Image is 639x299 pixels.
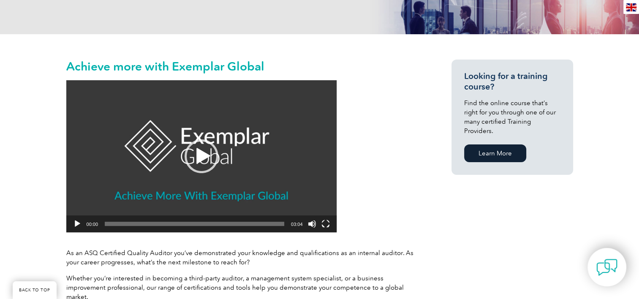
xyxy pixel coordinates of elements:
[291,222,303,227] span: 03:04
[66,60,421,73] h2: Achieve more with Exemplar Global
[626,3,636,11] img: en
[464,144,526,162] a: Learn More
[464,71,560,92] h3: Looking for a training course?
[73,220,82,228] button: Play
[13,281,57,299] a: BACK TO TOP
[464,98,560,136] p: Find the online course that’s right for you through one of our many certified Training Providers.
[105,222,284,226] span: Time Slider
[87,222,98,227] span: 00:00
[66,248,421,267] p: As an ASQ Certified Quality Auditor you’ve demonstrated your knowledge and qualifications as an i...
[308,220,316,228] button: Mute
[185,139,218,173] div: Play
[596,257,617,278] img: contact-chat.png
[321,220,330,228] button: Fullscreen
[66,80,337,232] div: Video Player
